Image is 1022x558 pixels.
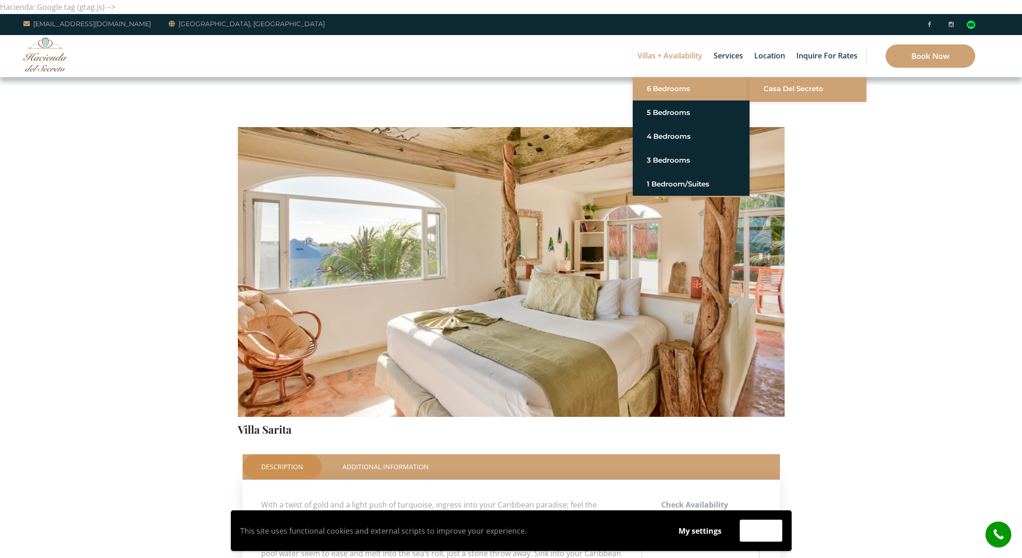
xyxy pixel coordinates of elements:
i: call [988,524,1009,545]
a: Villas + Availability [633,35,707,77]
a: Casa del Secreto [764,80,852,97]
a: Villa Sarita [238,422,292,436]
img: Tripadvisor_logomark.svg [967,21,975,29]
p: This site uses functional cookies and external scripts to improve your experience. [240,524,660,538]
a: Book Now [886,44,975,68]
a: Description [243,454,322,479]
a: 4 Bedrooms [647,128,736,145]
a: Location [750,35,790,77]
div: Read traveler reviews on Tripadvisor [967,21,975,29]
a: [EMAIL_ADDRESS][DOMAIN_NAME] [23,18,151,29]
a: 1 Bedroom/Suites [647,176,736,193]
button: Accept [740,520,782,542]
a: [GEOGRAPHIC_DATA], [GEOGRAPHIC_DATA] [169,18,325,29]
a: call [986,522,1011,547]
img: IMG_1279-1000x667.jpg [238,55,785,419]
img: Awesome Logo [23,37,68,72]
a: 3 Bedrooms [647,152,736,169]
a: Inquire for Rates [792,35,862,77]
button: My settings [670,520,730,542]
a: Additional Information [324,454,448,479]
a: Services [709,35,748,77]
a: 6 Bedrooms [647,80,736,97]
a: 5 Bedrooms [647,104,736,121]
